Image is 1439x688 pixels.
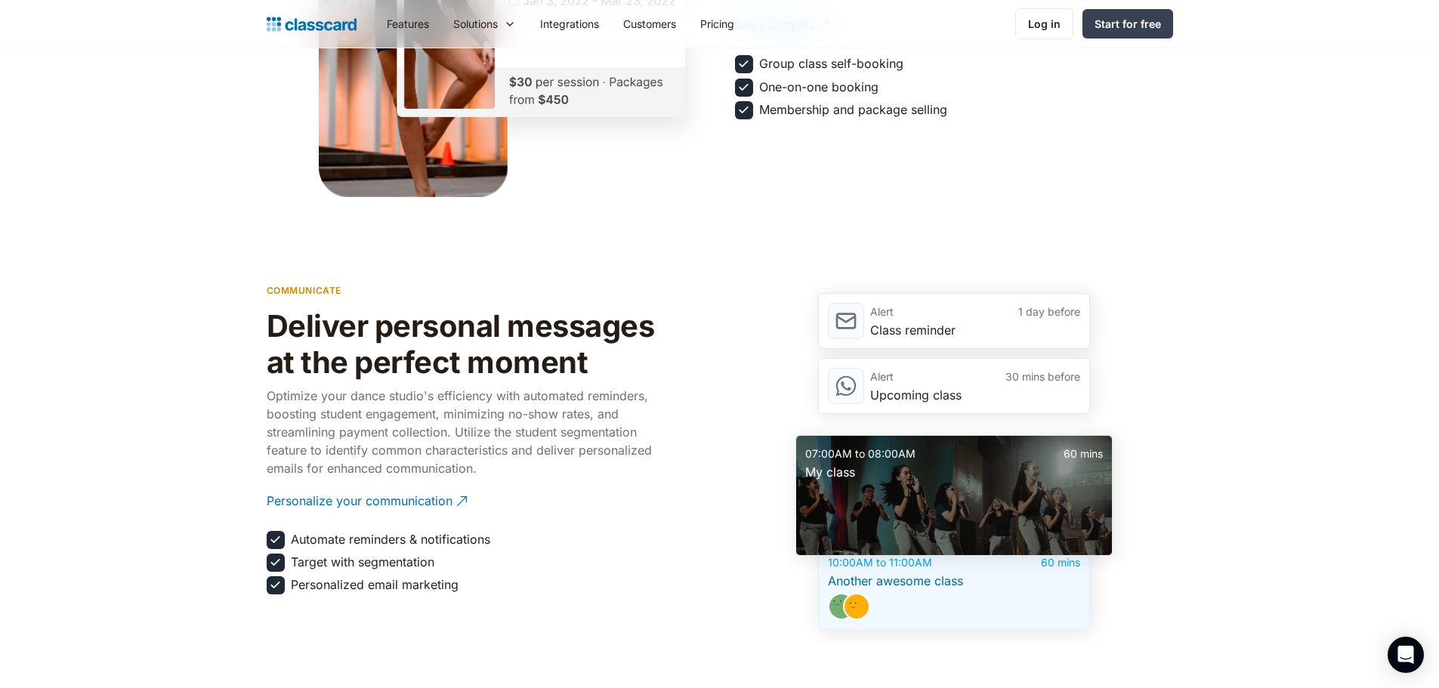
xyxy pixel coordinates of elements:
[759,79,879,95] div: One-on-one booking
[291,554,434,570] div: Target with segmentation
[1082,9,1173,39] a: Start for free
[528,7,611,41] a: Integrations
[688,7,746,41] a: Pricing
[267,480,452,510] div: Personalize your communication
[828,554,954,572] div: 10:00AM to 11:00AM
[870,303,975,321] div: Alert
[828,572,1080,590] div: Another awesome class
[267,14,357,35] a: home
[805,463,1103,481] div: My class
[870,386,1080,404] div: Upcoming class
[954,554,1080,572] div: 60 mins
[975,368,1080,386] div: 30 mins before
[1095,16,1161,32] div: Start for free
[870,368,975,386] div: Alert
[291,576,459,593] div: Personalized email marketing
[267,308,659,381] h2: Deliver personal messages at the perfect moment
[611,7,688,41] a: Customers
[975,303,1080,321] div: 1 day before
[759,55,903,72] div: Group class self-booking
[954,445,1103,463] div: 60 mins
[1028,16,1061,32] div: Log in
[805,445,954,463] div: 07:00AM to 08:00AM
[375,7,441,41] a: Features
[759,101,947,118] div: Membership and package selling
[1388,637,1424,673] div: Open Intercom Messenger
[441,7,528,41] div: Solutions
[267,387,659,477] p: Optimize your dance studio's efficiency with automated reminders, boosting student engagement, mi...
[453,16,498,32] div: Solutions
[291,531,490,548] div: Automate reminders & notifications
[267,283,342,298] p: communicate
[267,480,659,522] a: Personalize your communication
[1015,8,1073,39] a: Log in
[870,321,1080,339] div: Class reminder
